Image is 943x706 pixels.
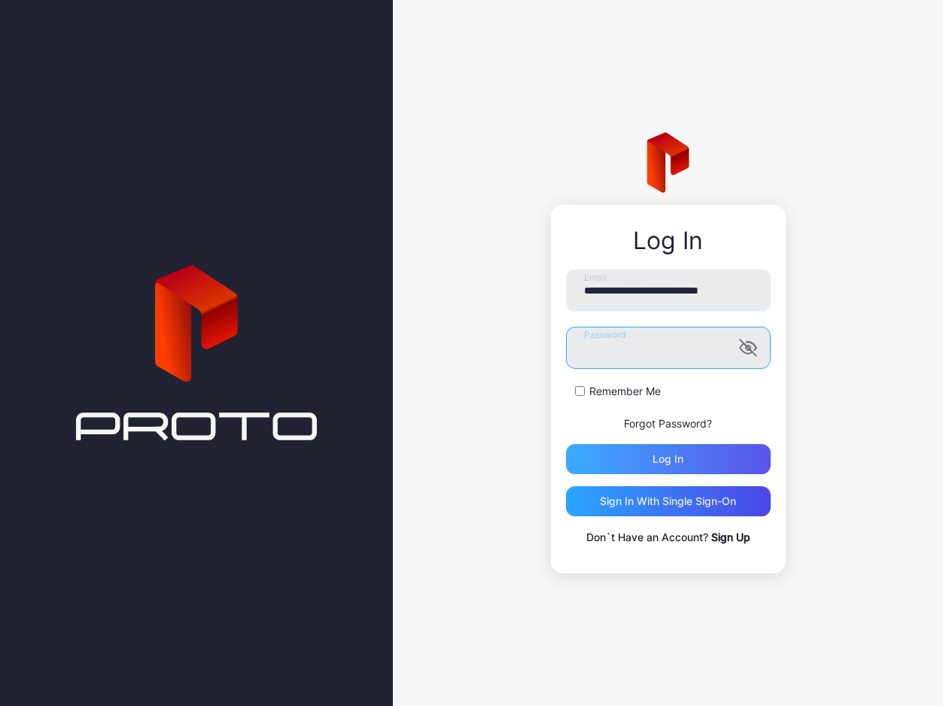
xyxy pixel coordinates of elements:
[739,339,757,357] button: Password
[600,495,736,507] div: Sign in With Single Sign-On
[566,528,771,546] p: Don`t Have an Account?
[711,531,750,543] a: Sign Up
[566,227,771,254] div: Log In
[566,327,771,369] input: Password
[652,453,683,465] div: Log in
[624,417,712,430] a: Forgot Password?
[589,384,661,399] label: Remember Me
[566,444,771,474] button: Log in
[566,486,771,516] button: Sign in With Single Sign-On
[566,269,771,312] input: Email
